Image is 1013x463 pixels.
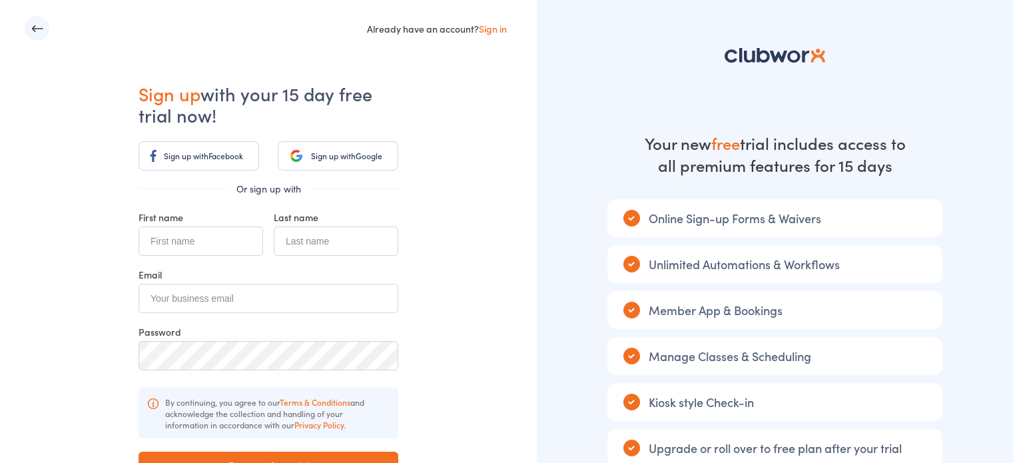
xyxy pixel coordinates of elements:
[278,141,398,171] a: Sign up withGoogle
[139,387,398,438] div: By continuing, you agree to our and acknowledge the collection and handling of your information i...
[711,132,740,154] strong: free
[607,245,942,283] div: Unlimited Automations & Workflows
[139,325,398,338] div: Password
[139,284,398,313] input: Your business email
[280,396,350,408] a: Terms & Conditions
[164,150,208,161] span: Sign up with
[479,22,507,35] a: Sign in
[725,48,825,63] img: logo-81c5d2ba81851df8b7b8b3f485ec5aa862684ab1dc4821eed5b71d8415c3dc76.svg
[274,211,398,224] div: Last name
[367,22,507,35] div: Already have an account?
[139,83,398,125] h1: with your 15 day free trial now!
[139,268,398,281] div: Email
[607,383,942,421] div: Kiosk style Check-in
[139,227,263,256] input: First name
[294,419,346,430] a: Privacy Policy.
[139,182,398,195] div: Or sign up with
[139,141,259,171] a: Sign up withFacebook
[607,199,942,237] div: Online Sign-up Forms & Waivers
[311,150,356,161] span: Sign up with
[139,81,200,106] span: Sign up
[274,227,398,256] input: Last name
[642,132,908,176] div: Your new trial includes access to all premium features for 15 days
[607,337,942,375] div: Manage Classes & Scheduling
[139,211,263,224] div: First name
[607,291,942,329] div: Member App & Bookings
